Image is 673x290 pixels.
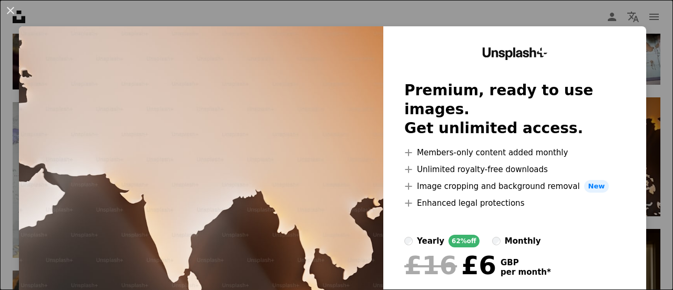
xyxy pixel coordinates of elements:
span: £16 [404,252,457,279]
span: New [584,180,609,193]
li: Enhanced legal protections [404,197,625,209]
input: yearly62%off [404,237,413,245]
div: £6 [404,252,496,279]
div: monthly [505,235,541,247]
li: Image cropping and background removal [404,180,625,193]
div: 62% off [448,235,480,247]
li: Unlimited royalty-free downloads [404,163,625,176]
span: GBP [501,258,551,267]
span: per month * [501,267,551,277]
li: Members-only content added monthly [404,146,625,159]
h2: Premium, ready to use images. Get unlimited access. [404,81,625,138]
div: yearly [417,235,444,247]
input: monthly [492,237,501,245]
